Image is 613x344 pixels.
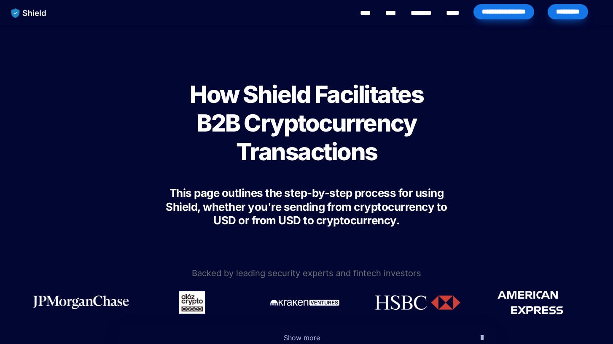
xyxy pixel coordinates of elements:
[190,80,427,166] span: How Shield Facilitates B2B Cryptocurrency Transactions
[192,268,421,278] span: Backed by leading security experts and fintech investors
[7,4,51,22] img: website logo
[284,333,320,342] span: Show more
[166,186,449,227] span: This page outlines the step-by-step process for using Shield, whether you're sending from cryptoc...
